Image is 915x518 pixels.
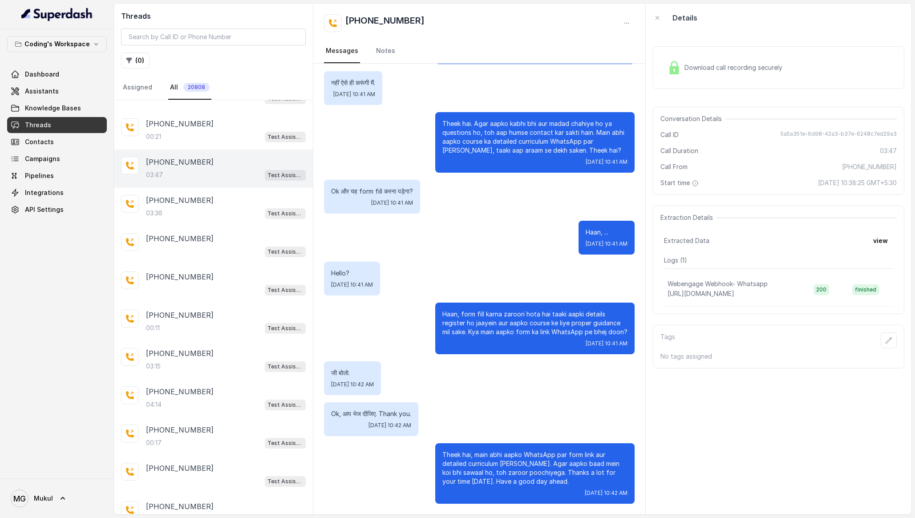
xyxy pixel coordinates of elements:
p: [PHONE_NUMBER] [146,118,214,129]
p: Haan, form fill karna zaroori hota hai taaki aapki details register ho jaayein aur aapko course k... [442,310,628,336]
span: [DATE] 10:41 AM [586,340,628,347]
p: 00:17 [146,438,162,447]
p: Test Assistant-3 [267,133,303,142]
a: Assistants [7,83,107,99]
nav: Tabs [324,39,635,63]
span: Contacts [25,138,54,146]
span: [DATE] 10:41 AM [331,281,373,288]
p: 03:15 [146,362,161,371]
img: Lock Icon [668,61,681,74]
p: 00:21 [146,132,161,141]
span: Call Duration [660,146,698,155]
p: Ok और यह form fill करना पड़ेगा? [331,187,413,196]
p: [PHONE_NUMBER] [146,348,214,359]
p: Webengage Webhook- Whatsapp [668,279,768,288]
p: Test Assistant-3 [267,439,303,448]
p: Logs ( 1 ) [664,256,893,265]
span: API Settings [25,205,64,214]
p: [PHONE_NUMBER] [146,195,214,206]
span: [DATE] 10:41 AM [333,91,375,98]
span: [DATE] 10:41 AM [586,158,628,166]
h2: [PHONE_NUMBER] [345,14,425,32]
span: 03:47 [880,146,897,155]
button: (0) [121,53,150,69]
span: Threads [25,121,51,129]
p: Ok, आप भेज दीजिए. Thank you. [331,409,411,418]
p: Hello? [331,269,373,278]
a: Integrations [7,185,107,201]
span: Assistants [25,87,59,96]
a: Knowledge Bases [7,100,107,116]
span: [DATE] 10:42 AM [368,422,411,429]
span: Pipelines [25,171,54,180]
nav: Tabs [121,76,306,100]
a: Pipelines [7,168,107,184]
p: Test Assistant-3 [267,247,303,256]
a: Notes [374,39,397,63]
p: [PHONE_NUMBER] [146,425,214,435]
p: 04:14 [146,400,162,409]
a: Dashboard [7,66,107,82]
span: 20808 [183,83,210,92]
span: 200 [814,284,829,295]
a: Messages [324,39,360,63]
span: Dashboard [25,70,59,79]
p: No tags assigned [660,352,897,361]
h2: Threads [121,11,306,21]
p: Tags [660,332,675,348]
p: जी बोलो. [331,368,374,377]
p: 03:47 [146,170,163,179]
p: [PHONE_NUMBER] [146,463,214,473]
p: [PHONE_NUMBER] [146,310,214,320]
span: Integrations [25,188,64,197]
p: 00:11 [146,324,160,332]
a: Contacts [7,134,107,150]
img: light.svg [21,7,93,21]
p: Test Assistant-3 [267,477,303,486]
span: finished [852,284,879,295]
span: 5a5a351e-6d98-42a3-b37e-6248c7ed29a3 [781,130,897,139]
p: Details [672,12,697,23]
a: API Settings [7,202,107,218]
p: 03:36 [146,209,162,218]
a: Threads [7,117,107,133]
span: [DATE] 10:42 AM [585,490,628,497]
p: [PHONE_NUMBER] [146,386,214,397]
span: [DATE] 10:41 AM [371,199,413,206]
a: All20808 [168,76,211,100]
a: Assigned [121,76,154,100]
span: Extraction Details [660,213,717,222]
p: Test Assistant-3 [267,362,303,371]
span: [DATE] 10:38:25 GMT+5:30 [818,178,897,187]
p: Test Assistant-3 [267,401,303,409]
p: Test Assistant-3 [267,171,303,180]
p: [PHONE_NUMBER] [146,501,214,512]
input: Search by Call ID or Phone Number [121,28,306,45]
p: Test Assistant-3 [267,324,303,333]
span: [URL][DOMAIN_NAME] [668,290,734,297]
span: [DATE] 10:42 AM [331,381,374,388]
p: [PHONE_NUMBER] [146,157,214,167]
p: Theek hai, main abhi aapko WhatsApp par form link aur detailed curriculum [PERSON_NAME]. Agar aap... [442,450,628,486]
p: Coding's Workspace [24,39,90,49]
span: Call ID [660,130,679,139]
span: [DATE] 10:41 AM [586,240,628,247]
span: [PHONE_NUMBER] [842,162,897,171]
text: MG [13,494,26,503]
a: Mukul [7,486,107,511]
span: Conversation Details [660,114,725,123]
p: [PHONE_NUMBER] [146,233,214,244]
span: Start time [660,178,700,187]
span: Extracted Data [664,236,709,245]
span: Knowledge Bases [25,104,81,113]
span: Campaigns [25,154,60,163]
p: Test Assistant-3 [267,286,303,295]
button: Coding's Workspace [7,36,107,52]
p: [PHONE_NUMBER] [146,271,214,282]
span: Mukul [34,494,53,503]
p: नहीं ऐसे ही करूंगी मैं. [331,78,375,87]
p: Haan, ... [586,228,628,237]
span: Call From [660,162,688,171]
p: Theek hai. Agar aapko kabhi bhi aur madad chahiye ho ya questions ho, toh aap humse contact kar s... [442,119,628,155]
p: Test Assistant-3 [267,209,303,218]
